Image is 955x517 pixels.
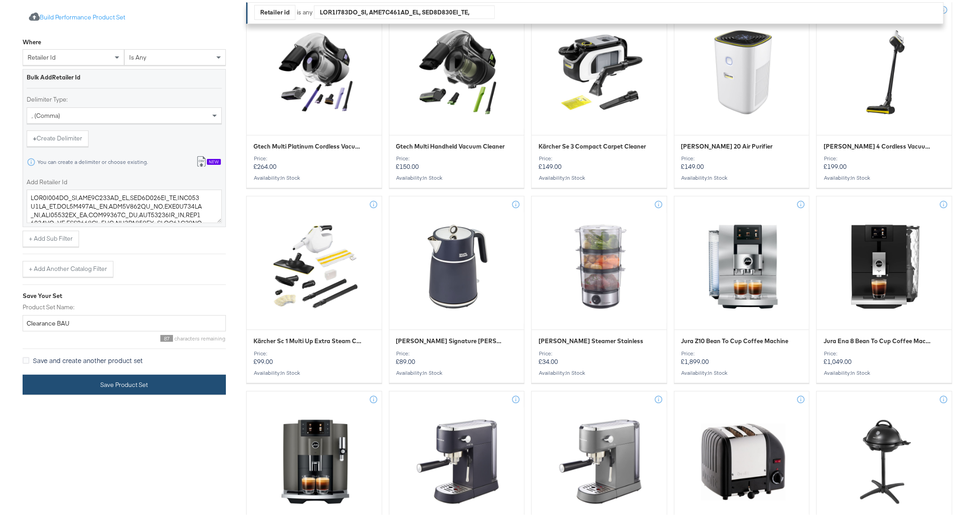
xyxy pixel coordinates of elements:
span: Jura Ena 8 Bean To Cup Coffee Machine [824,335,933,343]
span: 87 [160,333,173,340]
label: Delimiter Type: [27,93,222,102]
div: Availability : [681,368,803,374]
div: Price: [396,348,518,354]
p: £150.00 [396,153,518,168]
span: in stock [566,172,585,179]
div: Price: [824,153,945,159]
button: Build Performance Product Set [23,7,131,24]
span: in stock [708,172,728,179]
label: Add Retailer Id [27,176,222,184]
span: in stock [851,172,870,179]
label: Product Set Name: [23,301,226,309]
button: Save Product Set [23,373,226,393]
div: Where [23,36,41,44]
div: Price: [681,153,803,159]
div: is any [295,6,314,14]
span: , (comma) [32,109,60,117]
div: Availability : [253,172,375,179]
p: £1,899.00 [681,348,803,363]
div: You can create a delimiter or choose existing. [37,157,148,163]
button: New [190,152,227,168]
p: £34.00 [538,348,660,363]
div: Availability : [538,368,660,374]
p: £149.00 [538,153,660,168]
div: Availability : [538,172,660,179]
span: in stock [851,367,870,374]
span: Gtech Multi Platinum Cordless Vacuum Cleaner [253,140,363,149]
div: characters remaining [23,333,226,340]
span: in stock [423,172,443,179]
span: Kärcher Sc 1 Multi Up Extra Steam Cleaner [253,335,363,343]
button: + Add Another Catalog Filter [23,259,113,275]
div: Price: [253,348,375,354]
p: £89.00 [396,348,518,363]
button: +Create Delimiter [27,128,89,144]
span: retailer id [28,51,56,59]
div: New [207,157,221,163]
div: Availability : [824,368,945,374]
p: £149.00 [681,153,803,168]
div: Availability : [396,368,518,374]
textarea: LOR0I004DO_SI,AME9C233AD_EL,SED6D026EI_TE,INC053U1LA_ET,DOL5M497AL_EN,ADM5V862QU_NO,EXE0U734LA_NI... [27,187,222,221]
div: Price: [538,348,660,354]
strong: + [33,132,37,140]
div: Price: [538,153,660,159]
span: Save and create another product set [33,354,143,363]
span: Kärcher Se 3 Compact Carpet Cleaner [538,140,646,149]
div: LOR1I783DO_SI, AME7C461AD_EL, SED8D830EI_TE, INC638U3LA_ET, DOL3M599AL_EN, ADM1V627QU_NO, EXE3U37... [314,3,494,17]
div: Availability : [396,172,518,179]
span: Morphy Richards Signature Matt Kettle [396,335,506,343]
span: in stock [281,367,300,374]
div: Availability : [681,172,803,179]
div: Availability : [253,368,375,374]
span: in stock [281,172,300,179]
div: Save Your Set [23,289,226,298]
span: Gtech Multi Handheld Vacuum Cleaner [396,140,505,149]
p: £199.00 [824,153,945,168]
p: £99.00 [253,348,375,363]
input: Give your set a descriptive name [23,313,226,330]
div: Price: [253,153,375,159]
div: Price: [396,153,518,159]
p: £1,049.00 [824,348,945,363]
div: Price: [824,348,945,354]
span: in stock [708,367,728,374]
span: is any [129,51,146,59]
span: in stock [423,367,443,374]
div: Price: [681,348,803,354]
span: Russell Hobbs Steamer Stainless [538,335,643,343]
p: £264.00 [253,153,375,168]
span: Kärcher Af 20 Air Purifier [681,140,773,149]
div: Retailer id [255,3,295,17]
div: Availability : [824,172,945,179]
span: Jura Z10 Bean To Cup Coffee Machine [681,335,789,343]
span: in stock [566,367,585,374]
button: + Add Sub Filter [23,228,79,245]
div: Bulk Add Retailer Id [27,71,222,79]
span: Kärcher Vc 4 Cordless Vacuum Cleaner [824,140,933,149]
